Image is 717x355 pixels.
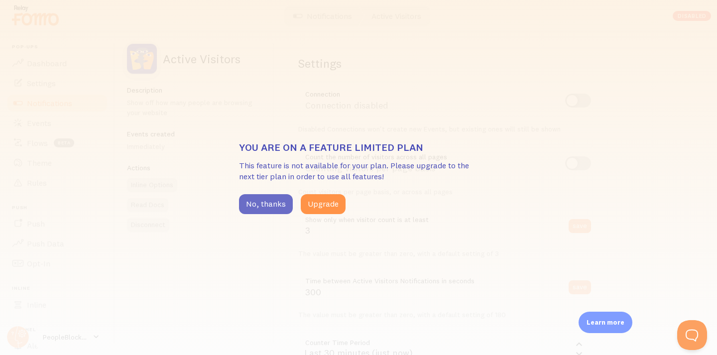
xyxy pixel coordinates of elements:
[587,318,624,327] p: Learn more
[677,320,707,350] iframe: Help Scout Beacon - Open
[301,194,346,214] button: Upgrade
[239,160,478,183] p: This feature is not available for your plan. Please upgrade to the next tier plan in order to use...
[239,194,293,214] button: No, thanks
[579,312,632,333] div: Learn more
[239,141,478,154] h3: You are on a feature limited plan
